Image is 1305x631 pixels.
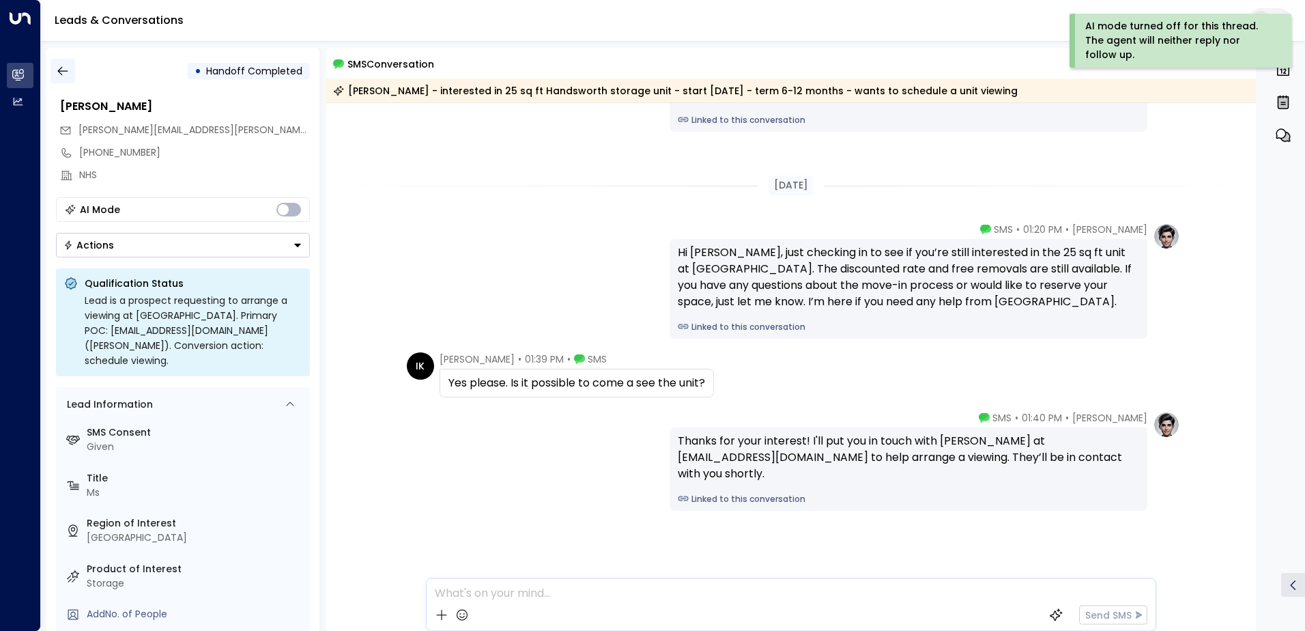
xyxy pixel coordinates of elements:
[678,321,1139,333] a: Linked to this conversation
[1072,411,1147,425] span: [PERSON_NAME]
[448,375,705,391] div: Yes please. Is it possible to come a see the unit?
[79,168,310,182] div: NHS
[678,493,1139,505] a: Linked to this conversation
[1085,19,1273,62] div: AI mode turned off for this thread. The agent will neither reply nor follow up.
[1065,411,1069,425] span: •
[87,471,304,486] label: Title
[87,531,304,545] div: [GEOGRAPHIC_DATA]
[678,244,1139,310] div: Hi [PERSON_NAME], just checking in to see if you’re still interested in the 25 sq ft unit at [GEO...
[87,516,304,531] label: Region of Interest
[678,114,1139,126] a: Linked to this conversation
[87,440,304,454] div: Given
[588,352,607,366] span: SMS
[56,233,310,257] div: Button group with a nested menu
[678,433,1139,482] div: Thanks for your interest! I'll put you in touch with [PERSON_NAME] at [EMAIL_ADDRESS][DOMAIN_NAME...
[87,576,304,591] div: Storage
[87,562,304,576] label: Product of Interest
[87,425,304,440] label: SMS Consent
[769,176,814,195] div: [DATE]
[1065,223,1069,236] span: •
[1022,411,1062,425] span: 01:40 PM
[1023,223,1062,236] span: 01:20 PM
[1153,411,1180,438] img: profile-logo.png
[80,203,120,216] div: AI Mode
[195,59,201,83] div: •
[85,293,302,368] div: Lead is a prospect requesting to arrange a viewing at [GEOGRAPHIC_DATA]. Primary POC: [EMAIL_ADDR...
[333,84,1018,98] div: [PERSON_NAME] - interested in 25 sq ft Handsworth storage unit - start [DATE] - term 6-12 months ...
[518,352,521,366] span: •
[1015,411,1018,425] span: •
[525,352,564,366] span: 01:39 PM
[407,352,434,380] div: IK
[56,233,310,257] button: Actions
[62,397,153,412] div: Lead Information
[994,223,1013,236] span: SMS
[78,123,310,137] span: imani.king@nhs.net
[567,352,571,366] span: •
[1153,223,1180,250] img: profile-logo.png
[78,123,386,137] span: [PERSON_NAME][EMAIL_ADDRESS][PERSON_NAME][DOMAIN_NAME]
[87,486,304,500] div: Ms
[347,56,434,72] span: SMS Conversation
[79,145,310,160] div: [PHONE_NUMBER]
[55,12,184,28] a: Leads & Conversations
[87,607,304,621] div: AddNo. of People
[206,64,302,78] span: Handoff Completed
[85,277,302,290] p: Qualification Status
[1072,223,1147,236] span: [PERSON_NAME]
[440,352,515,366] span: [PERSON_NAME]
[1016,223,1020,236] span: •
[63,239,114,251] div: Actions
[60,98,310,115] div: [PERSON_NAME]
[992,411,1012,425] span: SMS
